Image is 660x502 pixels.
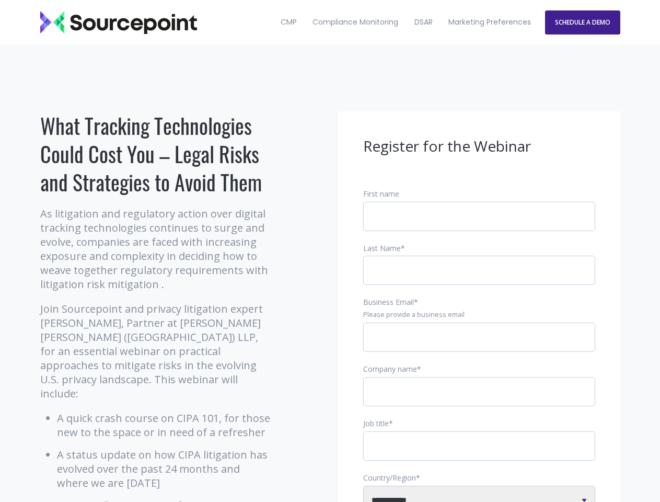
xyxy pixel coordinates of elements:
[363,136,595,156] h3: Register for the Webinar
[363,243,401,253] span: Last Name
[363,364,417,374] span: Company name
[57,411,273,439] li: A quick crash course on CIPA 101, for those new to the space or in need of a refresher
[363,189,399,199] span: First name
[40,207,273,291] p: As litigation and regulatory action over digital tracking technologies continues to surge and evo...
[363,473,416,483] span: Country/Region
[545,10,620,35] a: SCHEDULE A DEMO
[363,418,389,428] span: Job title
[363,297,414,307] span: Business Email
[40,111,273,196] h1: What Tracking Technologies Could Cost You – Legal Risks and Strategies to Avoid Them
[40,11,197,34] img: Sourcepoint_logo_black_transparent (2)-2
[40,302,273,401] p: Join Sourcepoint and privacy litigation expert [PERSON_NAME], Partner at [PERSON_NAME] [PERSON_NA...
[363,310,595,320] legend: Please provide a business email
[57,448,273,490] li: A status update on how CIPA litigation has evolved over the past 24 months and where we are [DATE]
